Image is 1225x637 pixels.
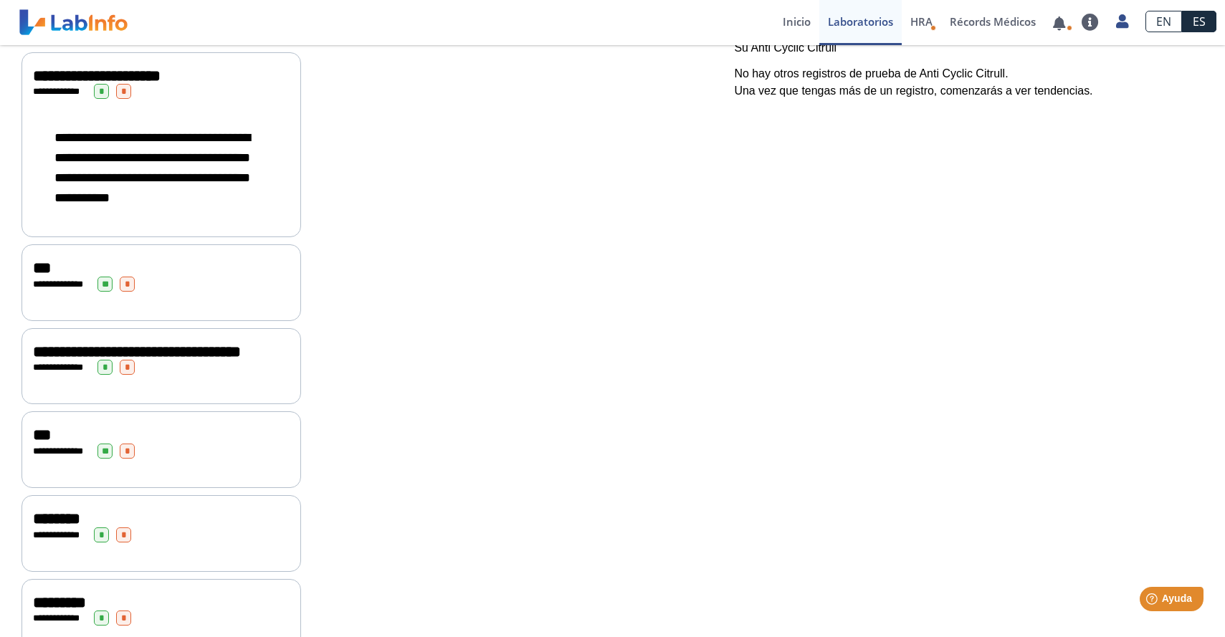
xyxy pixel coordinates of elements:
a: ES [1182,11,1216,32]
p: Su Anti Cyclic Citrull [734,39,1193,57]
a: EN [1145,11,1182,32]
p: No hay otros registros de prueba de Anti Cyclic Citrull. Una vez que tengas más de un registro, c... [734,65,1193,100]
span: HRA [910,14,933,29]
iframe: Help widget launcher [1097,581,1209,621]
